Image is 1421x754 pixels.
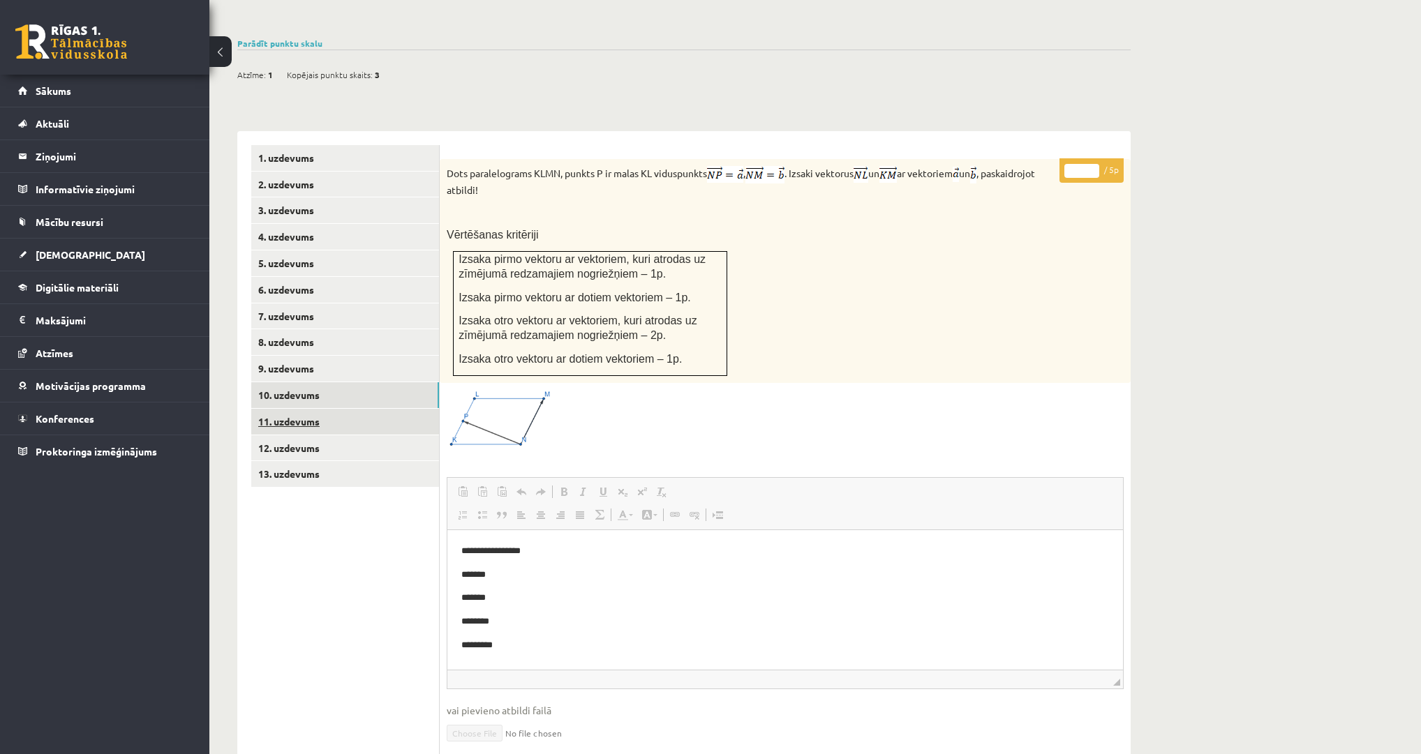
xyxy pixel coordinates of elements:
span: Izsaka pirmo vektoru ar dotiem vektoriem – 1p. [459,292,691,303]
a: 4. uzdevums [251,224,439,250]
a: По центру [531,506,551,524]
a: 11. uzdevums [251,409,439,435]
p: Dots paralelograms KLMN, punkts P ir malas KL viduspunkts , . Izsaki vektorus un ar vektoriem un ... [447,166,1054,197]
a: Повторить (Ctrl+Y) [531,483,551,501]
a: Proktoringa izmēģinājums [18,435,192,467]
a: Убрать ссылку [685,506,704,524]
img: T7ye8faZtNIAAAAASUVORK5CYII= [707,166,743,183]
span: Перетащите для изменения размера [1113,679,1120,686]
span: Atzīme: [237,64,266,85]
span: Izsaka pirmo vektoru ar vektoriem, kuri atrodas uz zīmējumā redzamajiem nogriežņiem – 1p. [459,253,706,280]
span: Proktoringa izmēģinājums [36,445,157,458]
a: Parādīt punktu skalu [237,38,322,49]
a: Подчеркнутый (Ctrl+U) [593,483,613,501]
a: Ziņojumi [18,140,192,172]
span: Izsaka otro vektoru ar vektoriem, kuri atrodas uz zīmējumā redzamajiem nogriežņiem – 2p. [459,315,697,341]
span: 1 [268,64,273,85]
a: [DEMOGRAPHIC_DATA] [18,239,192,271]
span: Sākums [36,84,71,97]
a: Цвет текста [613,506,637,524]
a: Вставить / удалить нумерованный список [453,506,473,524]
a: По ширине [570,506,590,524]
a: Убрать форматирование [652,483,671,501]
span: [DEMOGRAPHIC_DATA] [36,248,145,261]
a: 5. uzdevums [251,250,439,276]
span: Motivācijas programma [36,379,146,392]
a: Mācību resursi [18,206,192,238]
a: 13. uzdevums [251,461,439,487]
a: Informatīvie ziņojumi [18,173,192,205]
a: Digitālie materiāli [18,271,192,303]
a: Вставить / удалить маркированный список [473,506,492,524]
span: Vērtēšanas kritēriji [447,229,539,241]
a: По левому краю [512,506,531,524]
a: Вставить (Ctrl+V) [453,483,473,501]
img: iduEbKpa6voGaZ0h2SmCgu8AAAAASUVORK5CYII= [879,166,897,183]
a: Курсив (Ctrl+I) [574,483,593,501]
a: 2. uzdevums [251,172,439,197]
a: Rīgas 1. Tālmācības vidusskola [15,24,127,59]
span: 3 [375,64,380,85]
a: Sākums [18,75,192,107]
a: 10. uzdevums [251,382,439,408]
img: jfwG6WCl5uiDDggAAAABJRU5ErkJggg== [854,166,868,183]
a: Цвет фона [637,506,662,524]
a: 6. uzdevums [251,277,439,303]
span: Kopējais punktu skaits: [287,64,373,85]
a: Вставить только текст (Ctrl+Shift+V) [473,483,492,501]
a: Подстрочный индекс [613,483,632,501]
a: Полужирный (Ctrl+B) [554,483,574,501]
a: Maksājumi [18,304,192,336]
a: 3. uzdevums [251,197,439,223]
a: Математика [590,506,609,524]
span: Mācību resursi [36,216,103,228]
a: Надстрочный индекс [632,483,652,501]
span: vai pievieno atbildi failā [447,703,1124,718]
iframe: Визуальный текстовый редактор, wiswyg-editor-user-answer-47433753760480 [447,530,1123,670]
a: 1. uzdevums [251,145,439,171]
img: W3yzf7Z94V8M68gNhXLGsAAAAASUVORK5CYII= [953,167,959,182]
span: Digitālie materiāli [36,281,119,294]
body: Визуальный текстовый редактор, wiswyg-editor-user-answer-47433753760480 [14,14,662,146]
img: jgrjVBqYKPjATlNch3PxVwxh0ebkFYpjoSw0qj5hz1YERYEyVdaObM0lI1nEJ2XPPNLeRECTb8FwUoFGMZF5cFGizhSkhzh4m... [745,166,784,183]
a: Вставить разрыв страницы для печати [708,506,727,524]
img: 1.png [447,390,551,449]
a: Konferences [18,402,192,435]
a: 9. uzdevums [251,356,439,382]
span: Konferences [36,412,94,425]
legend: Informatīvie ziņojumi [36,173,192,205]
a: 8. uzdevums [251,329,439,355]
span: Aktuāli [36,117,69,130]
a: Atzīmes [18,337,192,369]
a: Вставить из Word [492,483,512,501]
a: 7. uzdevums [251,303,439,329]
a: 12. uzdevums [251,435,439,461]
a: Вставить/Редактировать ссылку (Ctrl+K) [665,506,685,524]
a: Motivācijas programma [18,370,192,402]
span: Atzīmes [36,347,73,359]
legend: Maksājumi [36,304,192,336]
a: По правому краю [551,506,570,524]
a: Aktuāli [18,107,192,140]
span: Izsaka otro vektoru ar dotiem vektoriem – 1p. [459,353,682,365]
a: Отменить (Ctrl+Z) [512,483,531,501]
a: Цитата [492,506,512,524]
img: jv3BiIJ8vNob06eAAAAAElFTkSuQmCC [970,166,976,183]
p: / 5p [1059,158,1124,183]
legend: Ziņojumi [36,140,192,172]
